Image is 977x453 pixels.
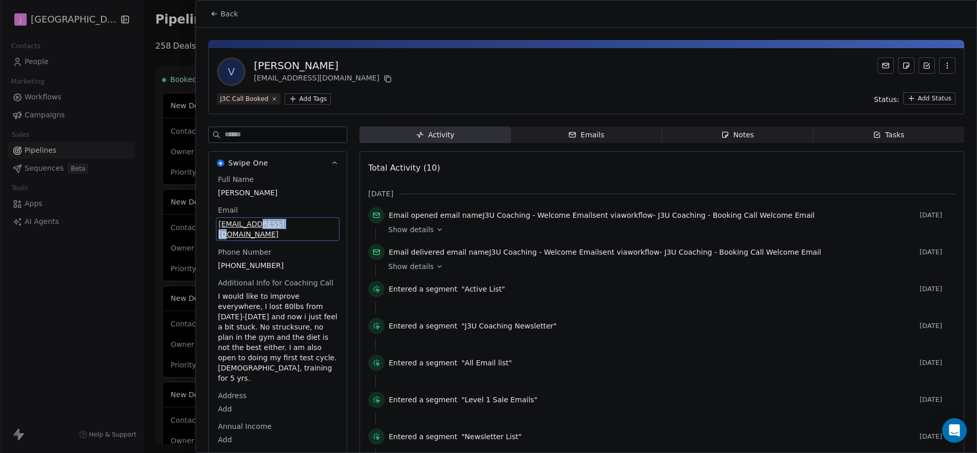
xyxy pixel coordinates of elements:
span: Entered a segment [389,358,457,368]
button: Add Tags [285,93,331,105]
span: Add [218,435,337,445]
div: Emails [568,130,604,140]
span: "Active List" [462,284,505,294]
span: J3U Coaching - Welcome Email [489,248,599,256]
span: [DATE] [920,433,955,441]
span: Phone Number [216,247,273,257]
span: I would like to improve everywhere, I lost 80lbs from [DATE]-[DATE] and now i just feel a bit stu... [218,291,337,383]
a: Show details [388,261,948,272]
span: [DATE] [368,189,393,199]
button: Back [204,5,244,23]
div: J3C Call Booked [220,94,268,104]
span: "Newsletter List" [462,431,522,442]
span: Swipe One [228,158,268,168]
span: [DATE] [920,248,955,256]
span: "J3U Coaching Newsletter" [462,321,557,331]
span: Additional Info for Coaching Call [216,278,335,288]
div: Tasks [873,130,905,140]
span: Entered a segment [389,395,457,405]
button: Add Status [903,92,955,105]
span: J3U Coaching - Booking Call Welcome Email [665,248,822,256]
span: Back [221,9,238,19]
a: Show details [388,224,948,235]
span: Annual Income [216,421,274,431]
span: Show details [388,224,434,235]
span: Show details [388,261,434,272]
span: "Level 1 Sale Emails" [462,395,537,405]
span: Entered a segment [389,321,457,331]
span: "All Email list" [462,358,512,368]
span: Address [216,390,249,401]
span: Entered a segment [389,431,457,442]
span: [DATE] [920,359,955,367]
span: [DATE] [920,396,955,404]
img: Swipe One [217,159,224,167]
span: [EMAIL_ADDRESS][DOMAIN_NAME] [218,219,337,239]
span: Add [218,404,337,414]
span: v [219,59,244,84]
span: Entered a segment [389,284,457,294]
span: [DATE] [920,211,955,219]
span: email name sent via workflow - [389,247,821,257]
span: J3U Coaching - Booking Call Welcome Email [658,211,815,219]
span: Full Name [216,174,256,184]
div: [PERSON_NAME] [254,58,394,73]
span: Status: [874,94,899,105]
span: J3U Coaching - Welcome Email [483,211,592,219]
div: [EMAIL_ADDRESS][DOMAIN_NAME] [254,73,394,85]
button: Swipe OneSwipe One [209,152,347,174]
span: Email delivered [389,248,444,256]
span: Total Activity (10) [368,163,440,173]
span: [PERSON_NAME] [218,188,337,198]
span: [DATE] [920,285,955,293]
div: Notes [721,130,754,140]
span: Email opened [389,211,438,219]
span: [PHONE_NUMBER] [218,260,337,271]
div: Open Intercom Messenger [942,418,967,443]
span: [DATE] [920,322,955,330]
span: Email [216,205,240,215]
span: email name sent via workflow - [389,210,815,220]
